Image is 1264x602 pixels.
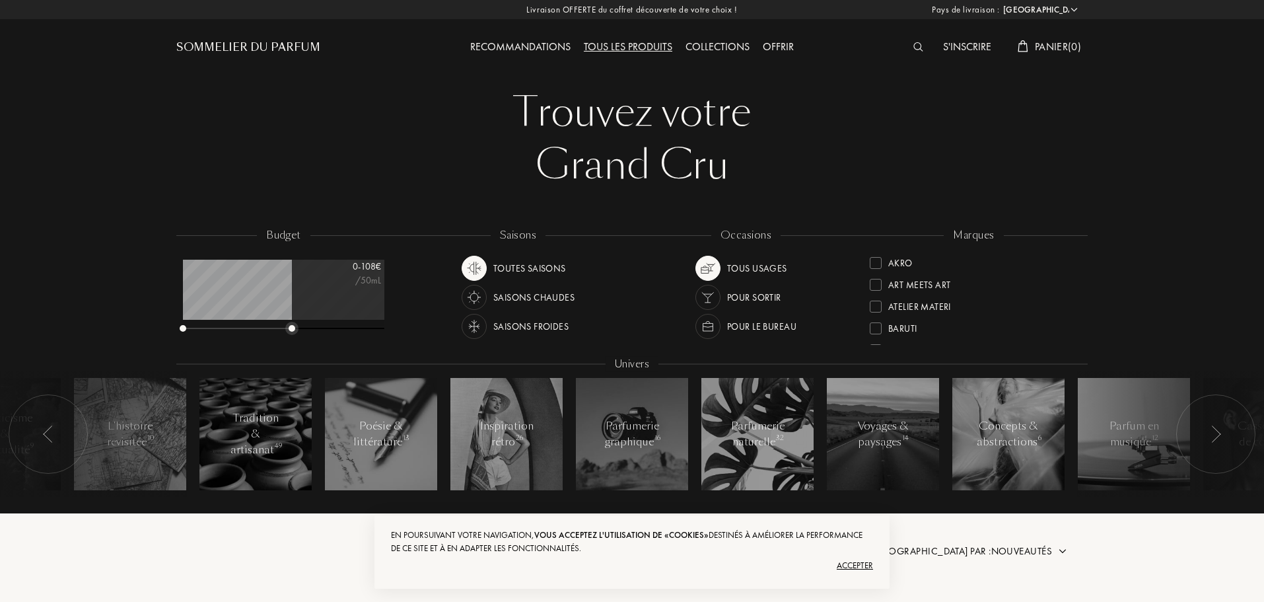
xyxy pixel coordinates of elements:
div: budget [257,228,310,243]
div: Tous les produits [577,39,679,56]
a: Recommandations [464,40,577,54]
span: Panier ( 0 ) [1035,40,1081,54]
div: Offrir [756,39,800,56]
img: usage_season_hot_white.svg [465,288,483,307]
span: 14 [902,433,909,443]
div: Akro [888,252,913,270]
a: Collections [679,40,756,54]
div: Concepts & abstractions [977,418,1041,450]
div: Collections [679,39,756,56]
div: Poésie & littérature [353,418,409,450]
img: usage_season_cold_white.svg [465,317,483,336]
div: Atelier Materi [888,295,951,313]
span: 49 [275,441,282,451]
div: Tous usages [727,256,787,281]
img: cart_white.svg [1018,40,1028,52]
div: Baruti [888,317,917,335]
div: Accepter [391,555,873,576]
div: Pour sortir [727,285,781,310]
img: usage_occasion_party_white.svg [699,288,717,307]
a: S'inscrire [936,40,998,54]
div: Parfumerie naturelle [730,418,786,450]
div: Toutes saisons [493,256,566,281]
div: Univers [606,357,658,372]
a: Tous les produits [577,40,679,54]
div: Inspiration rétro [479,418,535,450]
div: Voyages & paysages [855,418,911,450]
div: 0 - 108 € [315,260,381,274]
div: /50mL [315,274,381,287]
div: occasions [711,228,781,243]
a: Offrir [756,40,800,54]
img: usage_occasion_all.svg [699,259,717,278]
div: Recommandations [464,39,577,56]
span: Pays de livraison : [932,3,1000,17]
span: 32 [776,433,784,443]
div: Pour le bureau [727,314,796,339]
div: saisons [491,228,545,243]
div: Grand Cru [186,139,1078,192]
div: Trouvez votre [186,86,1078,139]
div: Saisons chaudes [493,285,575,310]
div: Art Meets Art [888,274,950,291]
div: Parfumerie graphique [604,418,660,450]
span: vous acceptez l'utilisation de «cookies» [534,529,709,541]
span: 6 [1038,433,1041,443]
div: Binet-Papillon [888,339,954,357]
div: En poursuivant votre navigation, destinés à améliorer la performance de ce site et à en adapter l... [391,529,873,555]
span: 16 [654,433,660,443]
span: 13 [403,433,409,443]
img: usage_occasion_work_white.svg [699,317,717,336]
span: [GEOGRAPHIC_DATA] par : Nouveautés [873,545,1052,558]
img: usage_season_average.svg [465,259,483,278]
div: S'inscrire [936,39,998,56]
div: marques [944,228,1003,243]
div: Saisons froides [493,314,569,339]
img: arr_left.svg [1211,426,1221,443]
img: search_icn_white.svg [913,42,923,52]
div: Tradition & artisanat [228,410,284,458]
span: 26 [516,433,523,443]
a: Sommelier du Parfum [176,40,320,56]
img: arr_left.svg [43,426,53,443]
img: arrow.png [1057,546,1068,556]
